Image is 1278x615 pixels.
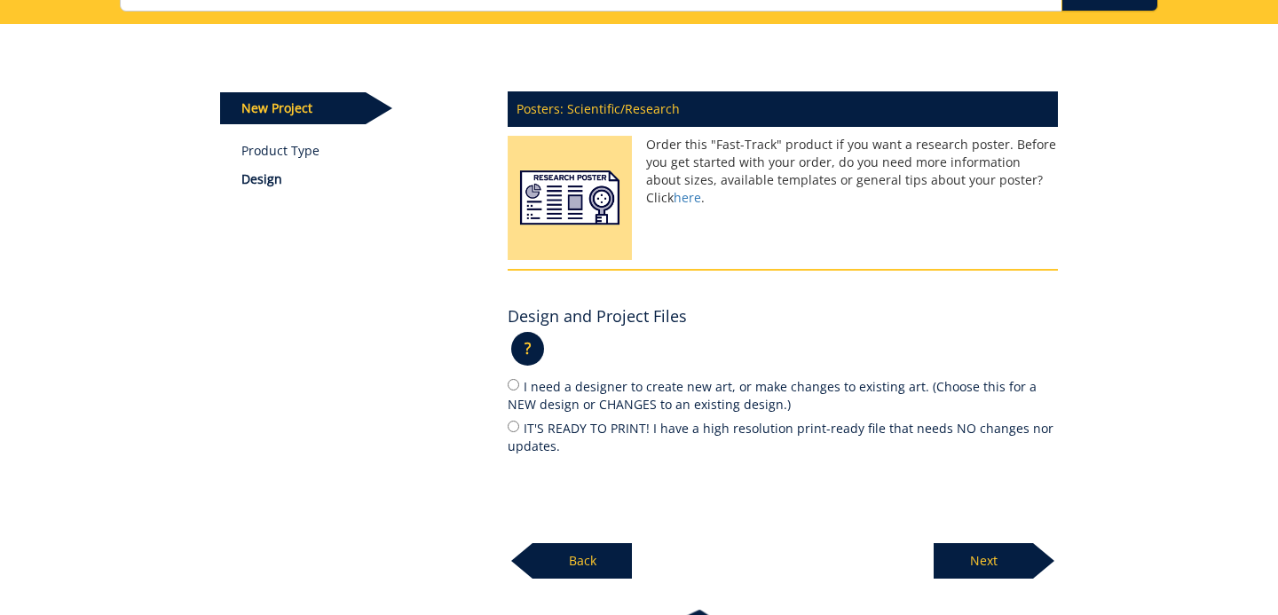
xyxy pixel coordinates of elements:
[508,136,1058,207] p: Order this "Fast-Track" product if you want a research poster. Before you get started with your o...
[674,189,701,206] a: here
[532,543,632,579] p: Back
[934,543,1033,579] p: Next
[511,332,544,366] p: ?
[241,142,482,160] a: Product Type
[508,421,519,432] input: IT'S READY TO PRINT! I have a high resolution print-ready file that needs NO changes nor updates.
[508,308,687,326] h4: Design and Project Files
[220,92,366,124] p: New Project
[508,418,1058,455] label: IT'S READY TO PRINT! I have a high resolution print-ready file that needs NO changes nor updates.
[241,170,482,188] p: Design
[508,376,1058,414] label: I need a designer to create new art, or make changes to existing art. (Choose this for a NEW desi...
[508,91,1058,127] p: Posters: Scientific/Research
[508,379,519,390] input: I need a designer to create new art, or make changes to existing art. (Choose this for a NEW desi...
